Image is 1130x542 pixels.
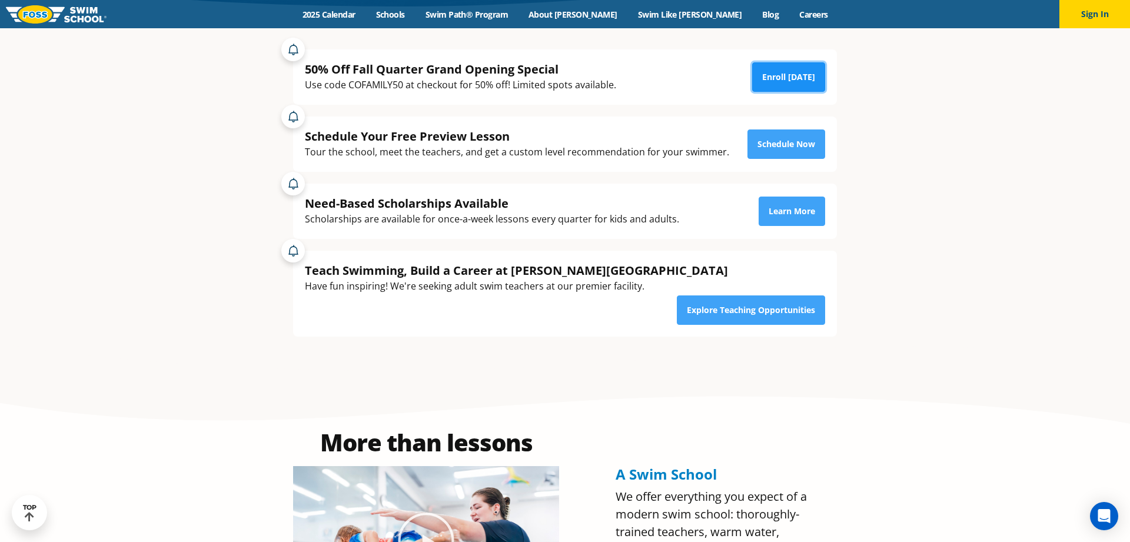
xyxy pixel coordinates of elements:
[305,77,616,93] div: Use code COFAMILY50 at checkout for 50% off! Limited spots available.
[305,211,679,227] div: Scholarships are available for once-a-week lessons every quarter for kids and adults.
[305,262,728,278] div: Teach Swimming, Build a Career at [PERSON_NAME][GEOGRAPHIC_DATA]
[365,9,415,20] a: Schools
[23,504,36,522] div: TOP
[293,431,559,454] h2: More than lessons
[747,129,825,159] a: Schedule Now
[6,5,107,24] img: FOSS Swim School Logo
[789,9,838,20] a: Careers
[677,295,825,325] a: Explore Teaching Opportunities
[752,62,825,92] a: Enroll [DATE]
[292,9,365,20] a: 2025 Calendar
[305,278,728,294] div: Have fun inspiring! We're seeking adult swim teachers at our premier facility.
[759,197,825,226] a: Learn More
[305,128,729,144] div: Schedule Your Free Preview Lesson
[1090,502,1118,530] div: Open Intercom Messenger
[305,61,616,77] div: 50% Off Fall Quarter Grand Opening Special
[616,464,717,484] span: A Swim School
[305,144,729,160] div: Tour the school, meet the teachers, and get a custom level recommendation for your swimmer.
[519,9,628,20] a: About [PERSON_NAME]
[305,195,679,211] div: Need-Based Scholarships Available
[415,9,518,20] a: Swim Path® Program
[752,9,789,20] a: Blog
[627,9,752,20] a: Swim Like [PERSON_NAME]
